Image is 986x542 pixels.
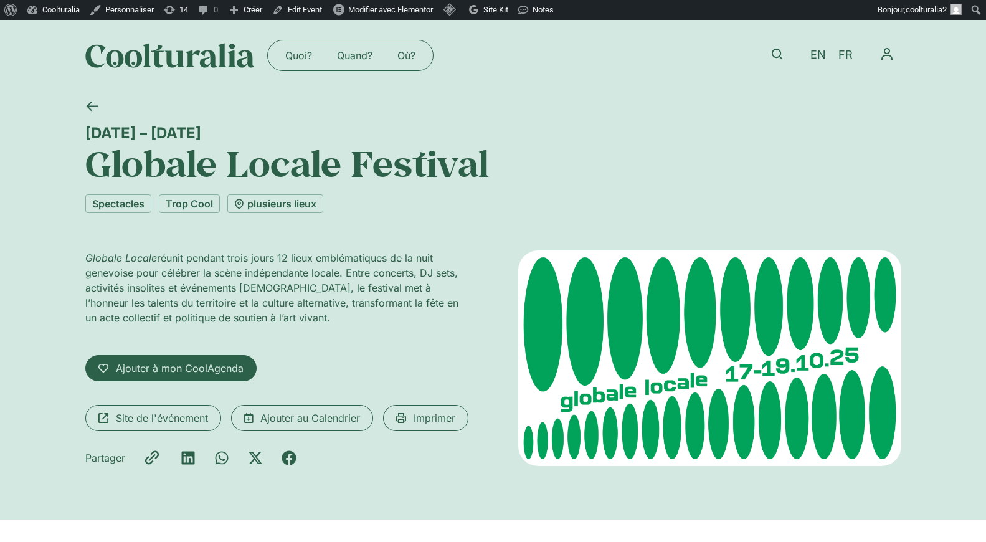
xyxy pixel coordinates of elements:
[325,45,385,65] a: Quand?
[248,450,263,465] div: Partager sur x-twitter
[85,355,257,381] a: Ajouter à mon CoolAgenda
[85,194,151,213] a: Spectacles
[231,405,373,431] a: Ajouter au Calendrier
[273,45,325,65] a: Quoi?
[85,142,901,184] h1: Globale Locale Festival
[273,45,428,65] nav: Menu
[873,40,901,69] nav: Menu
[385,45,428,65] a: Où?
[873,40,901,69] button: Permuter le menu
[832,46,859,64] a: FR
[85,405,221,431] a: Site de l'événement
[214,450,229,465] div: Partager sur whatsapp
[116,361,244,376] span: Ajouter à mon CoolAgenda
[85,450,125,465] div: Partager
[159,194,220,213] a: Trop Cool
[181,450,196,465] div: Partager sur linkedin
[85,124,901,142] div: [DATE] – [DATE]
[85,252,157,264] em: Globale Locale
[838,49,853,62] span: FR
[906,5,947,14] span: coolturalia2
[282,450,296,465] div: Partager sur facebook
[804,46,832,64] a: EN
[85,250,468,325] p: réunit pendant trois jours 12 lieux emblématiques de la nuit genevoise pour célébrer la scène ind...
[260,411,360,426] span: Ajouter au Calendrier
[348,5,433,14] span: Modifier avec Elementor
[414,411,455,426] span: Imprimer
[810,49,826,62] span: EN
[116,411,208,426] span: Site de l'événement
[383,405,468,431] a: Imprimer
[483,5,508,14] span: Site Kit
